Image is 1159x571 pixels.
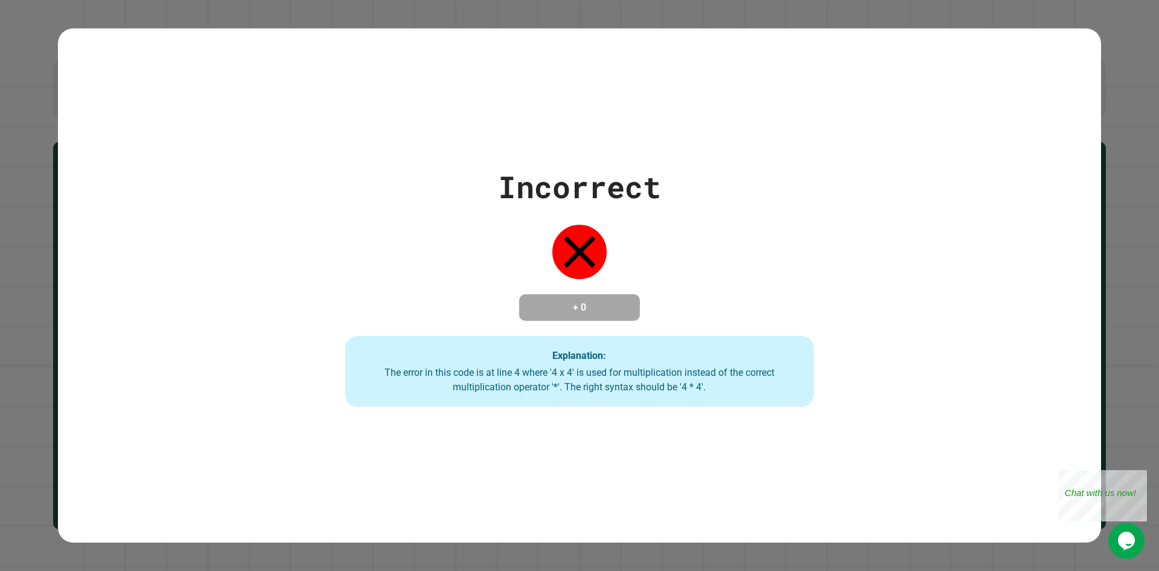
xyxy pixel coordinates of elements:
iframe: chat widget [1059,470,1147,521]
div: The error in this code is at line 4 where '4 x 4' is used for multiplication instead of the corre... [357,366,802,395]
h4: + 0 [531,300,628,315]
div: Incorrect [498,164,661,210]
iframe: chat widget [1108,523,1147,559]
strong: Explanation: [552,349,606,361]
